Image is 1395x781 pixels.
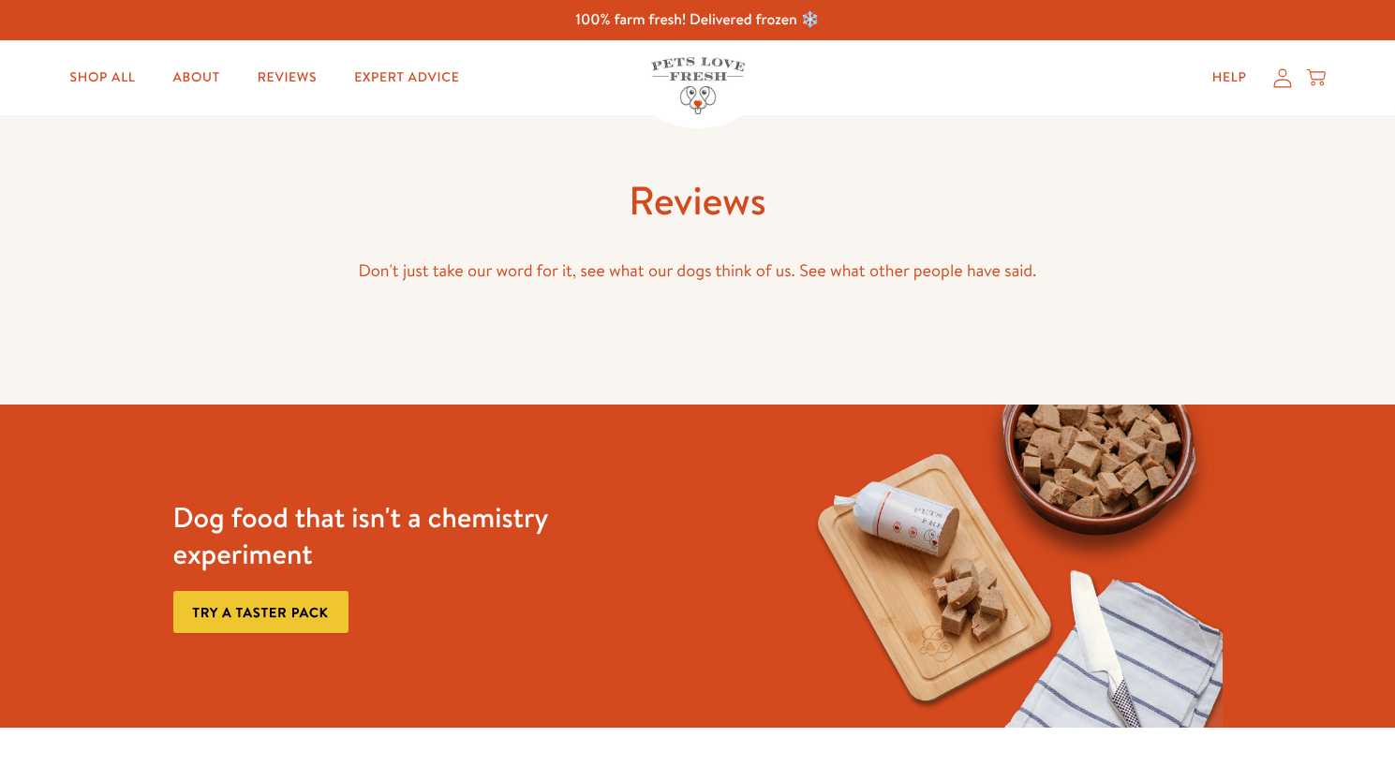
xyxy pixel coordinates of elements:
a: Expert Advice [339,59,474,96]
p: Don't just take our word for it, see what our dogs think of us. See what other people have said. [173,257,1223,286]
a: About [158,59,235,96]
a: Help [1197,59,1262,96]
img: Pets Love Fresh [651,57,745,114]
img: Fussy [794,405,1222,728]
a: Reviews [243,59,332,96]
a: Try a taster pack [173,591,349,633]
a: Shop All [54,59,150,96]
h3: Dog food that isn't a chemistry experiment [173,499,601,572]
h1: Reviews [173,175,1223,227]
